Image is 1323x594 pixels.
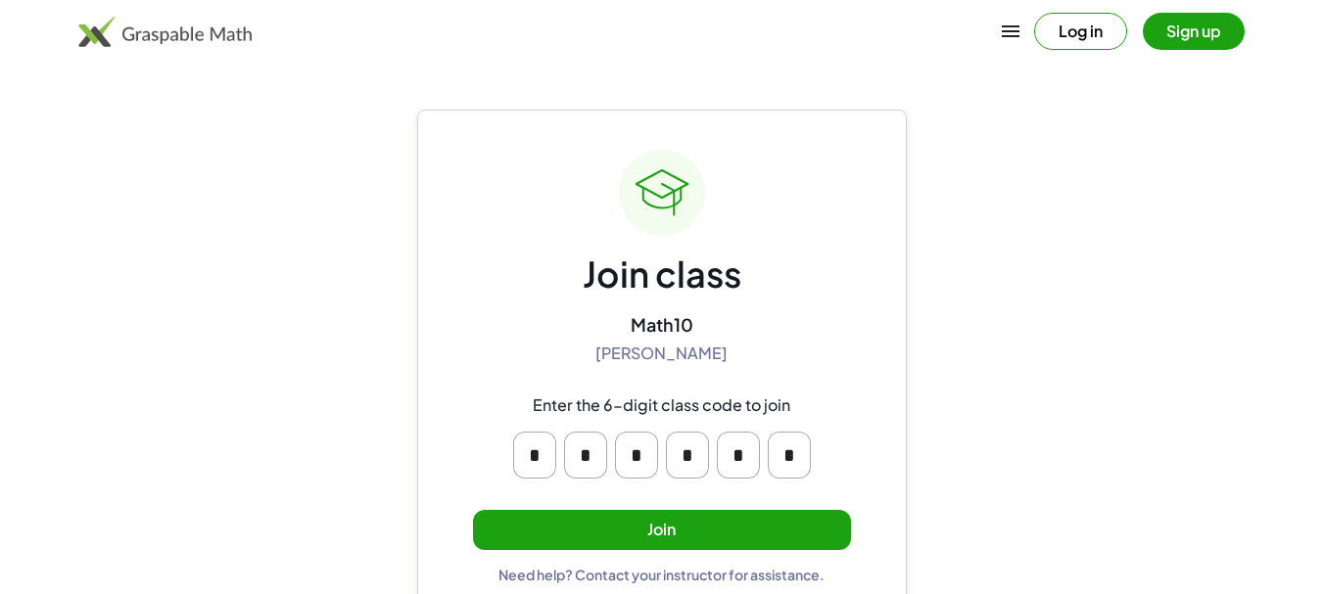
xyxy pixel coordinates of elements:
button: Join [473,510,851,550]
input: Please enter OTP character 1 [513,432,556,479]
div: Enter the 6-digit class code to join [533,395,790,416]
input: Please enter OTP character 4 [666,432,709,479]
input: Please enter OTP character 5 [717,432,760,479]
div: Join class [583,251,741,297]
input: Please enter OTP character 3 [615,432,658,479]
button: Sign up [1143,13,1245,50]
input: Please enter OTP character 2 [564,432,607,479]
div: [PERSON_NAME] [595,343,728,364]
div: Math10 [631,313,693,336]
button: Log in [1034,13,1127,50]
div: Need help? Contact your instructor for assistance. [498,566,825,583]
input: Please enter OTP character 6 [768,432,811,479]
